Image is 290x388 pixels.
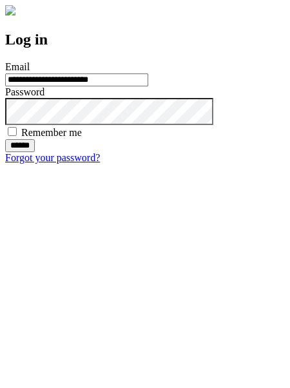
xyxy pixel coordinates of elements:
[5,5,15,15] img: logo-4e3dc11c47720685a147b03b5a06dd966a58ff35d612b21f08c02c0306f2b779.png
[5,31,285,48] h2: Log in
[5,152,100,163] a: Forgot your password?
[21,127,82,138] label: Remember me
[5,86,44,97] label: Password
[5,61,30,72] label: Email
